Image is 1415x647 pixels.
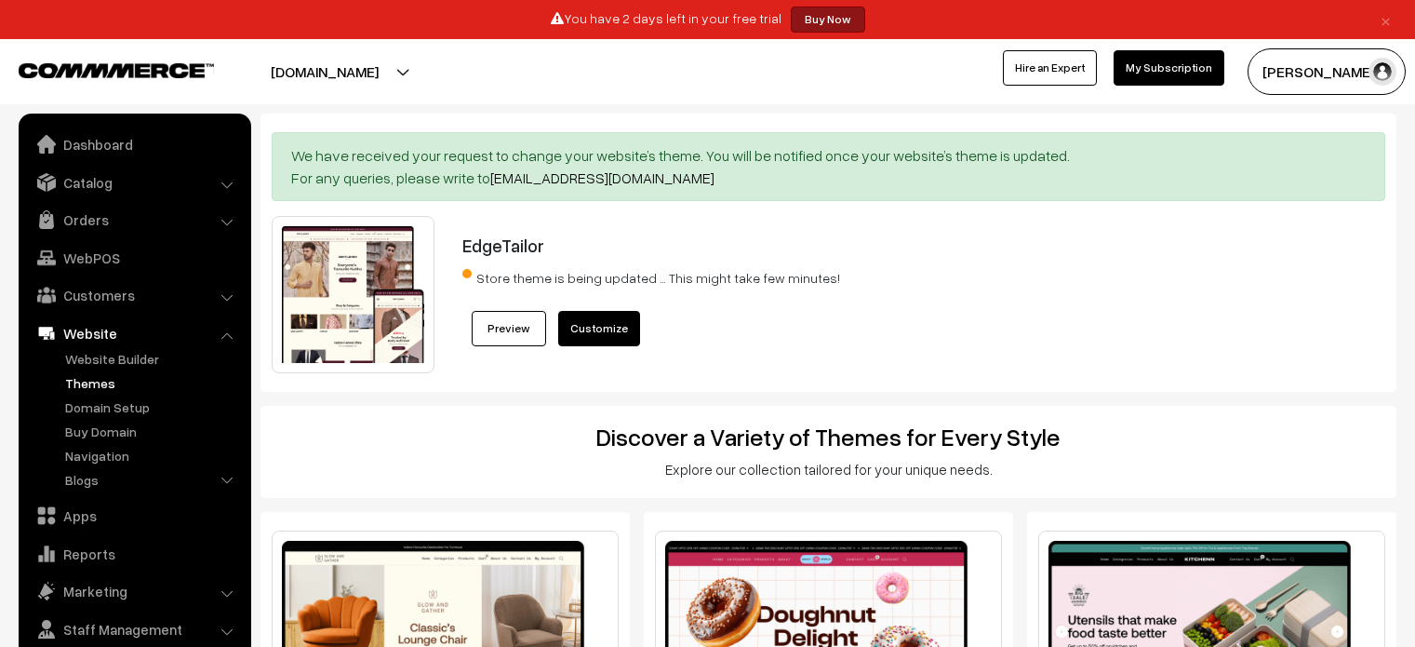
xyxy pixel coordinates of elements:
a: Apps [23,499,245,532]
a: Website [23,317,245,350]
button: [DOMAIN_NAME] [206,48,444,95]
a: Website Builder [60,349,245,369]
h3: EdgeTailor [462,235,1290,256]
button: [PERSON_NAME] [1248,48,1406,95]
div: You have 2 days left in your free trial [7,7,1408,33]
a: Domain Setup [60,398,245,417]
a: Hire an Expert [1003,50,1097,86]
a: My Subscription [1114,50,1224,86]
span: Store theme is being updated … This might take few minutes! [462,263,840,288]
a: Preview [472,311,546,346]
a: COMMMERCE [19,58,181,80]
h3: Explore our collection tailored for your unique needs. [274,461,1383,478]
a: WebPOS [23,241,245,275]
a: Buy Now [791,7,865,33]
a: Blogs [60,470,245,490]
img: COMMMERCE [19,63,214,77]
a: Dashboard [23,128,245,161]
a: Catalog [23,166,245,199]
img: EdgeTailor [272,216,434,373]
a: [EMAIL_ADDRESS][DOMAIN_NAME] [490,168,714,187]
a: Navigation [60,446,245,465]
h2: Discover a Variety of Themes for Every Style [274,423,1383,452]
a: Customize [558,311,640,346]
a: × [1373,8,1398,31]
a: Orders [23,203,245,236]
div: We have received your request to change your website’s theme. You will be notified once your webs... [272,132,1385,201]
a: Buy Domain [60,422,245,441]
a: Marketing [23,574,245,608]
a: Themes [60,373,245,393]
a: Staff Management [23,613,245,646]
a: Reports [23,537,245,571]
a: Customers [23,278,245,312]
img: user [1368,58,1396,86]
